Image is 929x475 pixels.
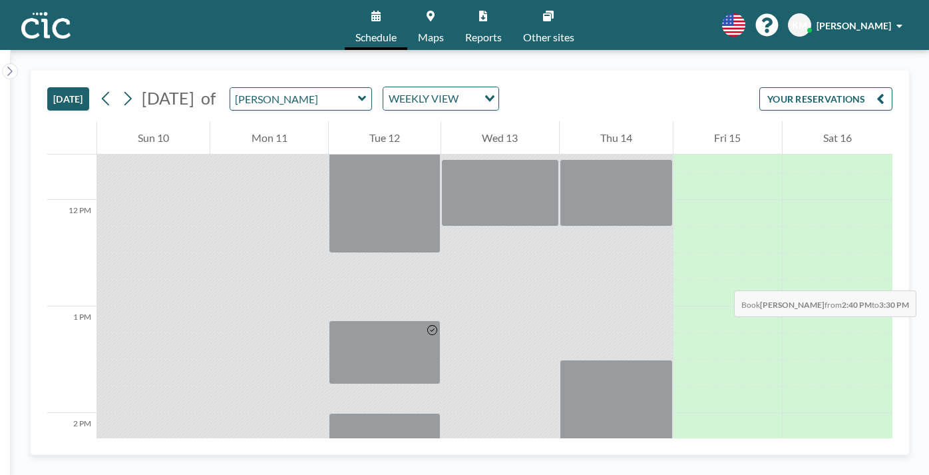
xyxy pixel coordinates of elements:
img: organization-logo [21,12,71,39]
div: Tue 12 [329,121,441,155]
span: [DATE] [142,88,194,108]
button: YOUR RESERVATIONS [759,87,892,111]
input: Search for option [463,90,476,107]
span: Reports [465,32,502,43]
span: WEEKLY VIEW [386,90,461,107]
span: KM [792,19,807,31]
div: Thu 14 [560,121,673,155]
div: Wed 13 [441,121,558,155]
div: Sun 10 [97,121,210,155]
div: 12 PM [47,200,96,306]
div: Mon 11 [210,121,327,155]
div: Search for option [383,87,498,110]
div: Sat 16 [783,121,892,155]
span: [PERSON_NAME] [817,20,891,31]
b: [PERSON_NAME] [760,300,825,310]
div: 1 PM [47,306,96,413]
input: Yuki [230,88,358,110]
span: Book from to [734,290,916,317]
span: Other sites [523,32,574,43]
b: 2:40 PM [842,300,872,310]
span: of [201,88,216,109]
b: 3:30 PM [879,300,909,310]
span: Maps [418,32,444,43]
div: Fri 15 [673,121,781,155]
span: Schedule [355,32,397,43]
button: [DATE] [47,87,89,111]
